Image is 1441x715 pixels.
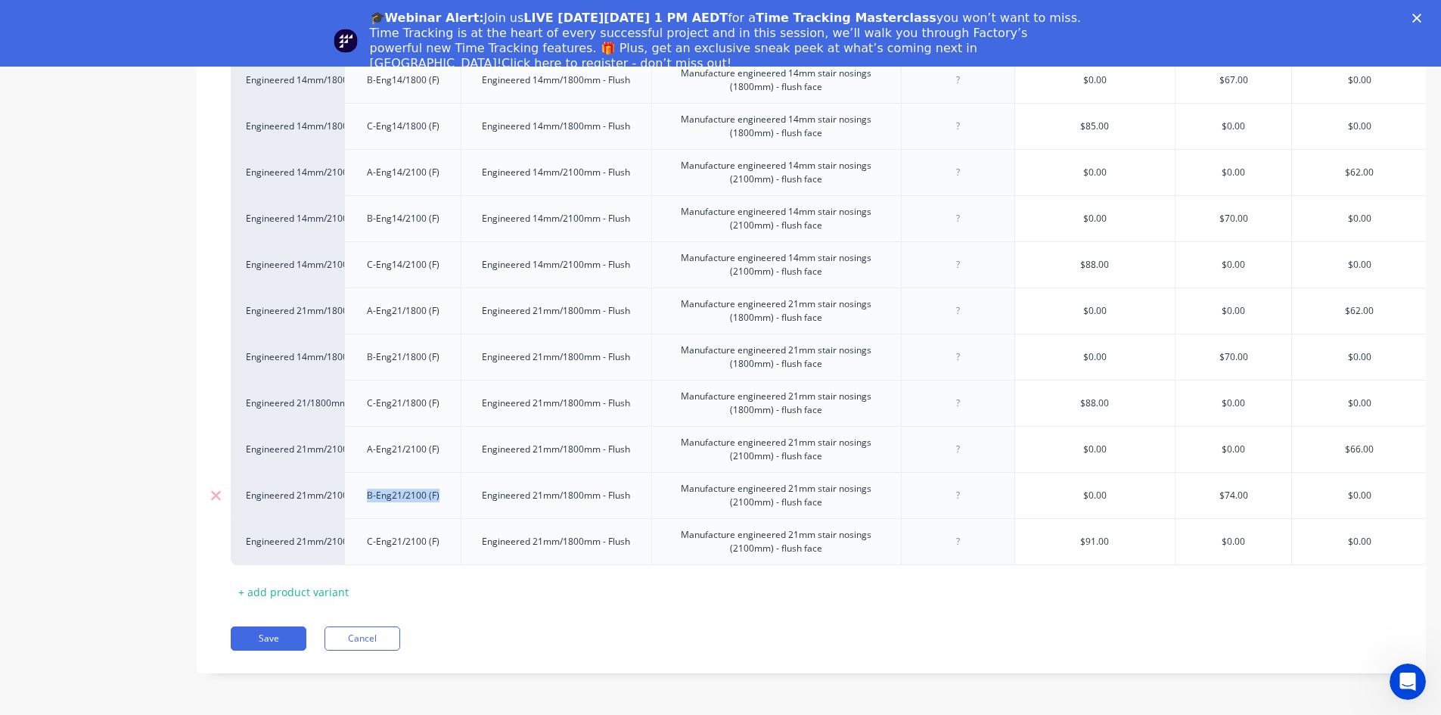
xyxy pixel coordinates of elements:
[231,288,1427,334] div: Engineered 21mm/1800mm (F)A-Eng21/1800 (F)Engineered 21mm/1800mm - FlushManufacture engineered 21...
[470,393,642,413] div: Engineered 21mm/1800mm - Flush
[470,532,642,552] div: Engineered 21mm/1800mm - Flush
[1175,292,1291,330] div: $0.00
[231,518,1427,565] div: Engineered 21mm/2100mm (F)C-Eng21/2100 (F)Engineered 21mm/1800mm - FlushManufacture engineered 21...
[231,380,1427,426] div: Engineered 21/1800mm (F)C-Eng21/1800 (F)Engineered 21mm/1800mm - FlushManufacture engineered 21mm...
[1292,431,1427,468] div: $66.00
[246,73,329,87] div: Engineered 14mm/1800mm (F)
[231,472,1427,518] div: Engineered 21mm/2100mm (F)B-Eng21/2100 (F)Engineered 21mm/1800mm - FlushManufacture engineered 21...
[470,440,642,459] div: Engineered 21mm/1800mm - Flush
[658,64,895,97] div: Manufacture engineered 14mm stair nosings (1800mm) - flush face
[658,525,895,558] div: Manufacture engineered 21mm stair nosings (2100mm) - flush face
[1292,384,1427,422] div: $0.00
[246,535,329,549] div: Engineered 21mm/2100mm (F)
[756,11,936,25] b: Time Tracking Masterclass
[1292,154,1427,191] div: $62.00
[658,387,895,420] div: Manufacture engineered 21mm stair nosings (1800mm) - flush face
[658,479,895,512] div: Manufacture engineered 21mm stair nosings (2100mm) - flush face
[246,443,329,456] div: Engineered 21mm/2100mm (F)
[658,294,895,328] div: Manufacture engineered 21mm stair nosings (1800mm) - flush face
[246,350,329,364] div: Engineered 14mm/1800mm (F)
[1175,384,1291,422] div: $0.00
[355,255,452,275] div: C-Eng14/2100 (F)
[658,202,895,235] div: Manufacture engineered 14mm stair nosings (2100mm) - flush face
[658,340,895,374] div: Manufacture engineered 21mm stair nosings (1800mm) - flush face
[246,258,329,272] div: Engineered 14mm/2100mm (F)
[1175,107,1291,145] div: $0.00
[1292,338,1427,376] div: $0.00
[470,163,642,182] div: Engineered 14mm/2100mm - Flush
[1292,292,1427,330] div: $62.00
[1292,246,1427,284] div: $0.00
[470,347,642,367] div: Engineered 21mm/1800mm - Flush
[1015,431,1175,468] div: $0.00
[1390,664,1426,700] iframe: Intercom live chat
[231,241,1427,288] div: Engineered 14mm/2100mm (F)C-Eng14/2100 (F)Engineered 14mm/2100mm - FlushManufacture engineered 14...
[470,209,642,228] div: Engineered 14mm/2100mm - Flush
[231,57,1427,103] div: Engineered 14mm/1800mm (F)B-Eng14/1800 (F)Engineered 14mm/1800mm - FlushManufacture engineered 14...
[658,156,895,189] div: Manufacture engineered 14mm stair nosings (2100mm) - flush face
[246,304,329,318] div: Engineered 21mm/1800mm (F)
[246,396,329,410] div: Engineered 21/1800mm (F)
[1292,107,1427,145] div: $0.00
[370,11,484,25] b: 🎓Webinar Alert:
[231,334,1427,380] div: Engineered 14mm/1800mm (F)B-Eng21/1800 (F)Engineered 21mm/1800mm - FlushManufacture engineered 21...
[1175,431,1291,468] div: $0.00
[1292,477,1427,514] div: $0.00
[658,433,895,466] div: Manufacture engineered 21mm stair nosings (2100mm) - flush face
[355,532,452,552] div: C-Eng21/2100 (F)
[231,103,1427,149] div: Engineered 14mm/1800mm (F)C-Eng14/1800 (F)Engineered 14mm/1800mm - FlushManufacture engineered 14...
[355,440,452,459] div: A-Eng21/2100 (F)
[502,56,731,70] a: Click here to register - don’t miss out!
[1175,523,1291,561] div: $0.00
[355,70,452,90] div: B-Eng14/1800 (F)
[355,486,452,505] div: B-Eng21/2100 (F)
[1015,246,1175,284] div: $88.00
[470,301,642,321] div: Engineered 21mm/1800mm - Flush
[355,393,452,413] div: C-Eng21/1800 (F)
[1292,200,1427,238] div: $0.00
[355,347,452,367] div: B-Eng21/1800 (F)
[325,626,400,651] button: Cancel
[231,580,356,604] div: + add product variant
[1015,384,1175,422] div: $88.00
[334,29,358,53] img: Profile image for Team
[1015,292,1175,330] div: $0.00
[231,426,1427,472] div: Engineered 21mm/2100mm (F)A-Eng21/2100 (F)Engineered 21mm/1800mm - FlushManufacture engineered 21...
[1015,477,1175,514] div: $0.00
[1292,523,1427,561] div: $0.00
[470,255,642,275] div: Engineered 14mm/2100mm - Flush
[246,489,329,502] div: Engineered 21mm/2100mm (F)
[1015,338,1175,376] div: $0.00
[470,117,642,136] div: Engineered 14mm/1800mm - Flush
[1015,154,1175,191] div: $0.00
[355,163,452,182] div: A-Eng14/2100 (F)
[1175,154,1291,191] div: $0.00
[246,120,329,133] div: Engineered 14mm/1800mm (F)
[231,626,306,651] button: Save
[246,212,329,225] div: Engineered 14mm/2100mm (F)
[231,149,1427,195] div: Engineered 14mm/2100mm (F)A-Eng14/2100 (F)Engineered 14mm/2100mm - FlushManufacture engineered 14...
[1015,107,1175,145] div: $85.00
[1175,477,1291,514] div: $74.00
[1175,246,1291,284] div: $0.00
[470,486,642,505] div: Engineered 21mm/1800mm - Flush
[355,301,452,321] div: A-Eng21/1800 (F)
[355,117,452,136] div: C-Eng14/1800 (F)
[1015,200,1175,238] div: $0.00
[246,166,329,179] div: Engineered 14mm/2100mm (F)
[523,11,728,25] b: LIVE [DATE][DATE] 1 PM AEDT
[231,195,1427,241] div: Engineered 14mm/2100mm (F)B-Eng14/2100 (F)Engineered 14mm/2100mm - FlushManufacture engineered 14...
[658,110,895,143] div: Manufacture engineered 14mm stair nosings (1800mm) - flush face
[355,209,452,228] div: B-Eng14/2100 (F)
[1015,523,1175,561] div: $91.00
[370,11,1084,71] div: Join us for a you won’t want to miss. Time Tracking is at the heart of every successful project a...
[1175,200,1291,238] div: $70.00
[470,70,642,90] div: Engineered 14mm/1800mm - Flush
[658,248,895,281] div: Manufacture engineered 14mm stair nosings (2100mm) - flush face
[1175,338,1291,376] div: $70.00
[1412,14,1427,23] div: Close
